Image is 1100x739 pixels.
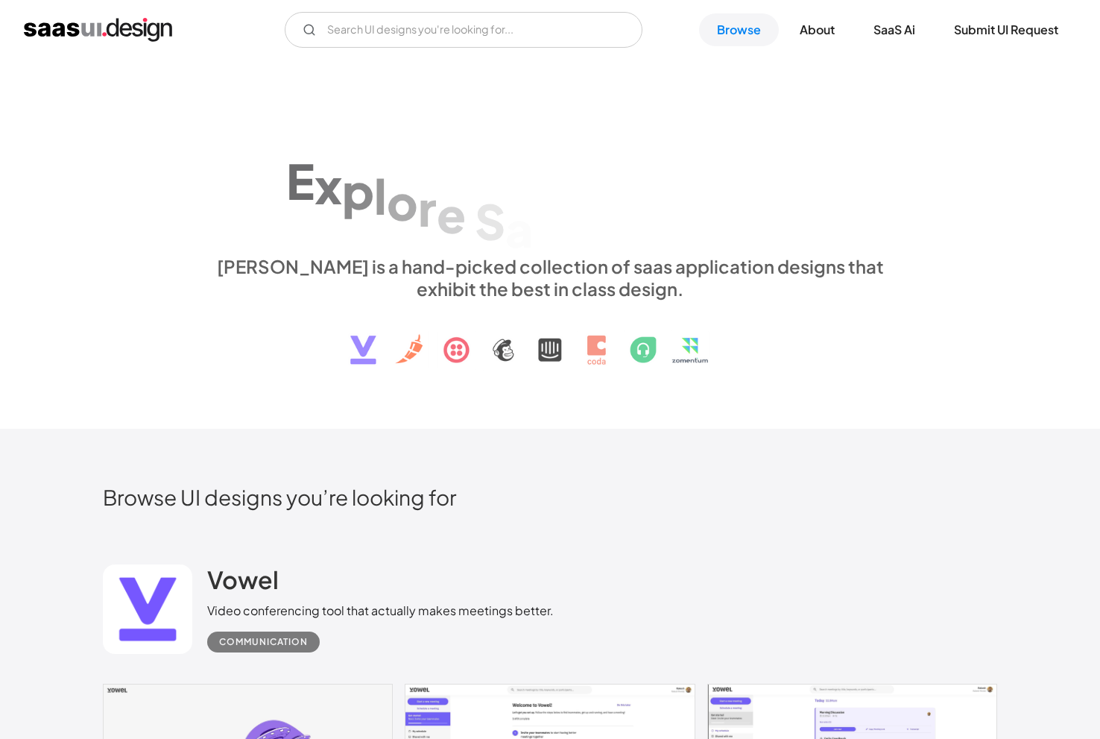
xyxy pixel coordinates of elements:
[475,192,505,249] div: S
[103,484,997,510] h2: Browse UI designs you’re looking for
[207,255,893,300] div: [PERSON_NAME] is a hand-picked collection of saas application designs that exhibit the best in cl...
[24,18,172,42] a: home
[207,565,279,594] h2: Vowel
[314,157,342,214] div: x
[285,12,642,48] form: Email Form
[285,12,642,48] input: Search UI designs you're looking for...
[207,126,893,241] h1: Explore SaaS UI design patterns & interactions.
[207,565,279,602] a: Vowel
[374,167,387,224] div: l
[286,152,314,210] div: E
[856,13,933,46] a: SaaS Ai
[437,185,466,242] div: e
[324,300,776,377] img: text, icon, saas logo
[505,199,533,257] div: a
[219,633,308,651] div: Communication
[699,13,779,46] a: Browse
[207,602,554,620] div: Video conferencing tool that actually makes meetings better.
[342,162,374,219] div: p
[387,172,418,230] div: o
[936,13,1076,46] a: Submit UI Request
[782,13,853,46] a: About
[418,179,437,236] div: r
